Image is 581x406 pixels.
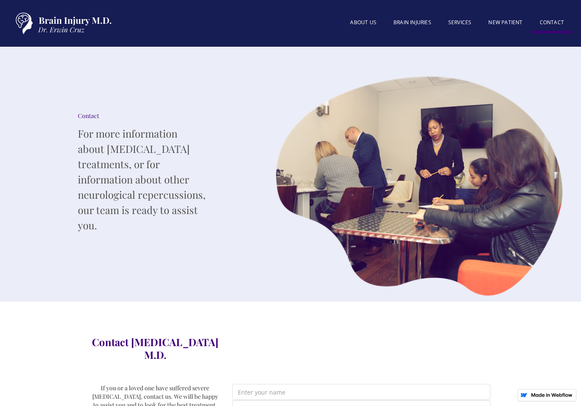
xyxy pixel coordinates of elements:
[342,14,385,31] a: About US
[78,112,205,120] div: Contact
[78,126,205,233] p: For more information about [MEDICAL_DATA] treatments, or for information about other neurological...
[480,14,531,31] a: New patient
[531,393,572,397] img: Made in Webflow
[531,14,572,33] a: Contact
[385,14,440,31] a: BRAIN INJURIES
[9,8,115,38] a: home
[91,336,219,361] h3: Contact [MEDICAL_DATA] M.D.
[232,384,490,400] input: Enter your name
[440,14,480,31] a: SERVICES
